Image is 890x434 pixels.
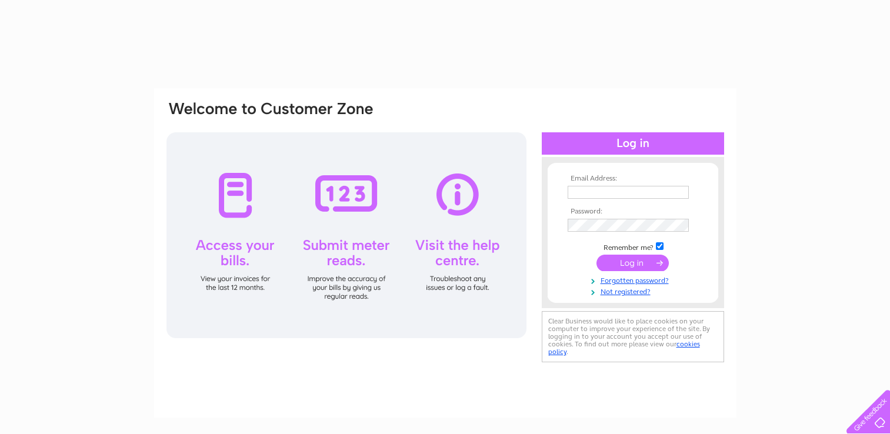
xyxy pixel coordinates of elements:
div: Clear Business would like to place cookies on your computer to improve your experience of the sit... [542,311,724,362]
td: Remember me? [565,241,701,252]
th: Password: [565,208,701,216]
th: Email Address: [565,175,701,183]
a: cookies policy [548,340,700,356]
a: Not registered? [568,285,701,296]
input: Submit [596,255,669,271]
a: Forgotten password? [568,274,701,285]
